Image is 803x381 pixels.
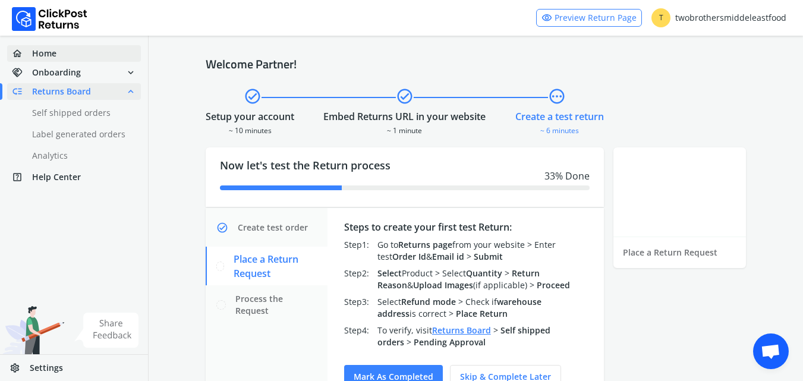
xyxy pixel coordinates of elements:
span: check_circle [244,86,262,107]
span: settings [10,360,30,376]
span: Settings [30,362,63,374]
span: Upload Images [413,279,473,291]
span: Quantity [466,267,502,279]
span: Refund mode [401,296,456,307]
span: Email id [432,251,464,262]
a: Returns Board [432,325,491,336]
span: Go to from your website [377,239,525,250]
span: Pending Approval [414,336,486,348]
div: Step 4 : [344,325,377,348]
div: Place a Return Request [613,237,746,268]
img: share feedback [74,313,139,348]
div: Open chat [753,333,789,369]
div: 33 % Done [220,169,590,183]
div: twobrothersmiddeleastfood [651,8,786,27]
span: check_circle [396,86,414,107]
div: ~ 6 minutes [515,124,604,136]
div: Step 2 : [344,267,377,291]
div: Step 3 : [344,296,377,320]
span: To verify, visit [377,325,491,336]
span: handshake [12,64,32,81]
span: pending [548,86,566,107]
span: visibility [541,10,552,26]
span: help_center [12,169,32,185]
span: > [407,336,411,348]
span: Place a Return Request [234,252,317,281]
span: warehouse address [377,296,541,319]
span: Check if is correct [377,296,541,319]
span: expand_less [125,83,136,100]
span: Product [377,267,433,279]
span: > [467,251,471,262]
div: Step 1 : [344,239,377,263]
span: Help Center [32,171,81,183]
span: Returns page [398,239,452,250]
a: visibilityPreview Return Page [536,9,642,27]
a: Analytics [7,147,155,164]
div: ~ 1 minute [323,124,486,136]
h4: Welcome Partner! [206,57,746,71]
span: Self shipped orders [377,325,550,348]
div: Steps to create your first test Return: [344,220,587,234]
span: > [458,296,463,307]
span: home [12,45,32,62]
span: Process the Request [235,293,318,317]
span: Returns Board [32,86,91,97]
div: Now let's test the Return process [206,147,604,207]
span: Place Return [456,308,508,319]
span: > [493,325,498,336]
span: Onboarding [32,67,81,78]
span: > [505,267,509,279]
span: low_priority [12,83,32,100]
iframe: YouTube video player [613,147,746,237]
a: Label generated orders [7,126,155,143]
span: & (if applicable) [377,267,540,291]
span: Select [377,296,456,307]
span: Create test order [238,222,308,234]
span: Enter test & [377,239,556,262]
span: > [449,308,454,319]
span: > [530,279,534,291]
div: ~ 10 minutes [206,124,294,136]
span: Select [377,267,402,279]
span: T [651,8,670,27]
span: > [435,267,440,279]
div: Setup your account [206,109,294,124]
span: Proceed [537,279,570,291]
span: Select [442,267,502,279]
span: Return Reason [377,267,540,291]
span: Order Id [392,251,426,262]
a: help_centerHelp Center [7,169,141,185]
span: check_circle [216,216,235,240]
span: > [527,239,532,250]
a: homeHome [7,45,141,62]
a: Self shipped orders [7,105,155,121]
img: Logo [12,7,87,31]
div: Create a test return [515,109,604,124]
span: Submit [474,251,503,262]
span: Home [32,48,56,59]
span: expand_more [125,64,136,81]
div: Embed Returns URL in your website [323,109,486,124]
